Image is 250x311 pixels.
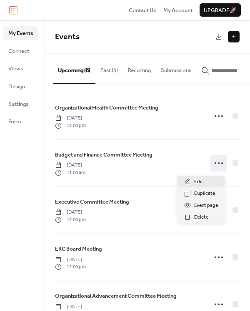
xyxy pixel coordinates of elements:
[200,3,241,17] button: Upgrade🚀
[55,303,86,311] span: [DATE]
[204,6,237,15] span: Upgrade 🚀
[55,198,129,206] span: Executive Committee Meeting
[194,202,218,210] span: Event page
[55,151,152,159] span: Budget and Finance Committee Meeting
[3,26,38,40] a: My Events
[55,216,86,224] span: 12:00 pm
[129,6,156,14] a: Contact Us
[95,54,123,83] button: Past (5)
[156,54,196,83] button: Submissions
[163,6,192,15] span: My Account
[123,54,156,83] button: Recurring
[55,197,129,207] a: Executive Committee Meeting
[8,82,25,91] span: Design
[53,54,95,84] button: Upcoming (8)
[3,80,38,93] a: Design
[55,114,86,122] span: [DATE]
[163,6,192,14] a: My Account
[55,292,177,300] span: Organizational Advancement Committee Meeting
[194,189,215,198] span: Duplicate
[55,162,85,169] span: [DATE]
[9,5,17,15] img: logo
[3,62,38,75] a: Views
[55,104,158,112] span: Organizational Health Committee Meeting
[194,213,208,221] span: Delete
[55,209,86,216] span: [DATE]
[8,100,28,108] span: Settings
[55,291,177,301] a: Organizational Advancement Committee Meeting
[8,29,33,37] span: My Events
[3,97,38,110] a: Settings
[55,150,152,159] a: Budget and Finance Committee Meeting
[55,256,86,264] span: [DATE]
[8,65,23,73] span: Views
[55,169,85,177] span: 11:00 am
[55,244,102,254] a: ERC Board Meeting
[55,263,86,271] span: 12:00 pm
[55,29,80,45] span: Events
[129,6,156,15] span: Contact Us
[55,103,158,112] a: Organizational Health Committee Meeting
[8,117,21,126] span: Form
[55,122,86,129] span: 12:00 pm
[55,245,102,253] span: ERC Board Meeting
[3,114,38,128] a: Form
[8,47,29,55] span: Connect
[3,44,38,57] a: Connect
[194,178,203,186] span: Edit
